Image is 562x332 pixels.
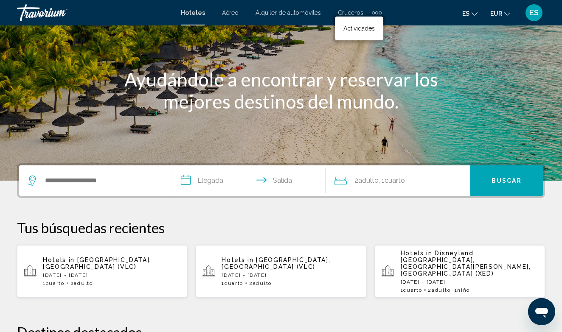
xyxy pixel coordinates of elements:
span: Hotels in [43,257,75,263]
span: es [462,10,469,17]
button: Change currency [490,7,510,20]
span: 2 [249,280,272,286]
button: Buscar [470,165,543,196]
span: 1 [401,287,422,293]
a: Actividades [339,21,379,36]
span: Cuarto [403,287,422,293]
span: Niño [457,287,470,293]
span: , 1 [379,175,405,187]
p: Tus búsquedas recientes [17,219,545,236]
span: 1 [222,280,243,286]
span: ES [529,8,539,17]
a: Travorium [17,4,172,21]
button: Change language [462,7,478,20]
span: [GEOGRAPHIC_DATA], [GEOGRAPHIC_DATA] (VLC) [222,257,330,270]
span: 2 [354,175,379,187]
a: Cruceros [338,9,363,16]
span: Cuarto [385,176,405,184]
span: Adulto [358,176,379,184]
p: [DATE] - [DATE] [401,279,538,285]
span: Adulto [74,280,93,286]
button: Hotels in [GEOGRAPHIC_DATA], [GEOGRAPHIC_DATA] (VLC)[DATE] - [DATE]1Cuarto2Adulto [17,245,187,298]
span: 1 [43,280,65,286]
a: Hoteles [181,9,205,16]
span: , 1 [450,287,470,293]
span: Cuarto [225,280,243,286]
span: Disneyland [GEOGRAPHIC_DATA], [GEOGRAPHIC_DATA][PERSON_NAME], [GEOGRAPHIC_DATA] (XED) [401,250,531,277]
button: User Menu [523,4,545,22]
p: [DATE] - [DATE] [43,272,180,278]
a: Alquiler de automóviles [256,9,321,16]
button: Hotels in Disneyland [GEOGRAPHIC_DATA], [GEOGRAPHIC_DATA][PERSON_NAME], [GEOGRAPHIC_DATA] (XED)[D... [375,245,545,298]
span: Adulto [432,287,450,293]
p: [DATE] - [DATE] [222,272,359,278]
span: Adulto [253,280,272,286]
a: Aéreo [222,9,239,16]
span: EUR [490,10,502,17]
span: Actividades [343,25,375,32]
h1: Ayudándole a encontrar y reservar los mejores destinos del mundo. [122,68,440,112]
button: Travelers: 2 adults, 0 children [326,165,470,196]
span: [GEOGRAPHIC_DATA], [GEOGRAPHIC_DATA] (VLC) [43,257,152,270]
span: Hotels in [401,250,433,257]
span: Cuarto [46,280,65,286]
span: 2 [428,287,450,293]
button: Hotels in [GEOGRAPHIC_DATA], [GEOGRAPHIC_DATA] (VLC)[DATE] - [DATE]1Cuarto2Adulto [196,245,366,298]
iframe: Botón para iniciar la ventana de mensajería [528,298,555,325]
span: Buscar [492,178,522,184]
span: 2 [70,280,93,286]
div: Search widget [19,165,543,196]
button: Check in and out dates [172,165,326,196]
span: Hotels in [222,257,253,263]
button: Extra navigation items [372,6,382,20]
